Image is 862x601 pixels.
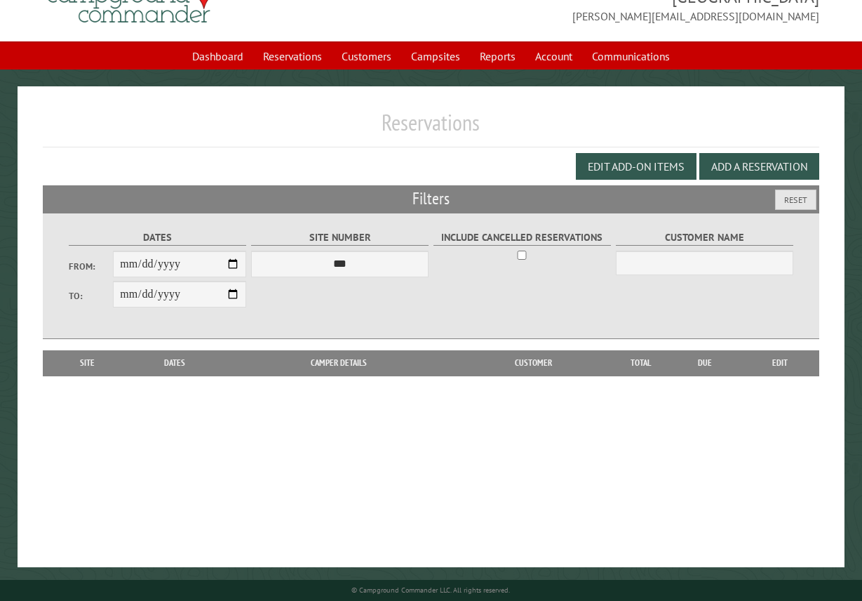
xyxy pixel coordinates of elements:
[471,43,524,70] a: Reports
[741,350,819,376] th: Edit
[255,43,330,70] a: Reservations
[69,230,247,246] label: Dates
[43,109,819,147] h1: Reservations
[616,230,794,246] label: Customer Name
[224,350,454,376] th: Camper Details
[69,289,113,303] label: To:
[403,43,469,70] a: Campsites
[333,43,400,70] a: Customers
[699,153,819,180] button: Add a Reservation
[69,260,113,273] label: From:
[454,350,613,376] th: Customer
[251,230,429,246] label: Site Number
[433,230,612,246] label: Include Cancelled Reservations
[527,43,581,70] a: Account
[184,43,252,70] a: Dashboard
[351,586,510,595] small: © Campground Commander LLC. All rights reserved.
[50,350,125,376] th: Site
[43,185,819,212] h2: Filters
[775,190,816,210] button: Reset
[126,350,224,376] th: Dates
[668,350,741,376] th: Due
[584,43,678,70] a: Communications
[612,350,668,376] th: Total
[576,153,696,180] button: Edit Add-on Items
